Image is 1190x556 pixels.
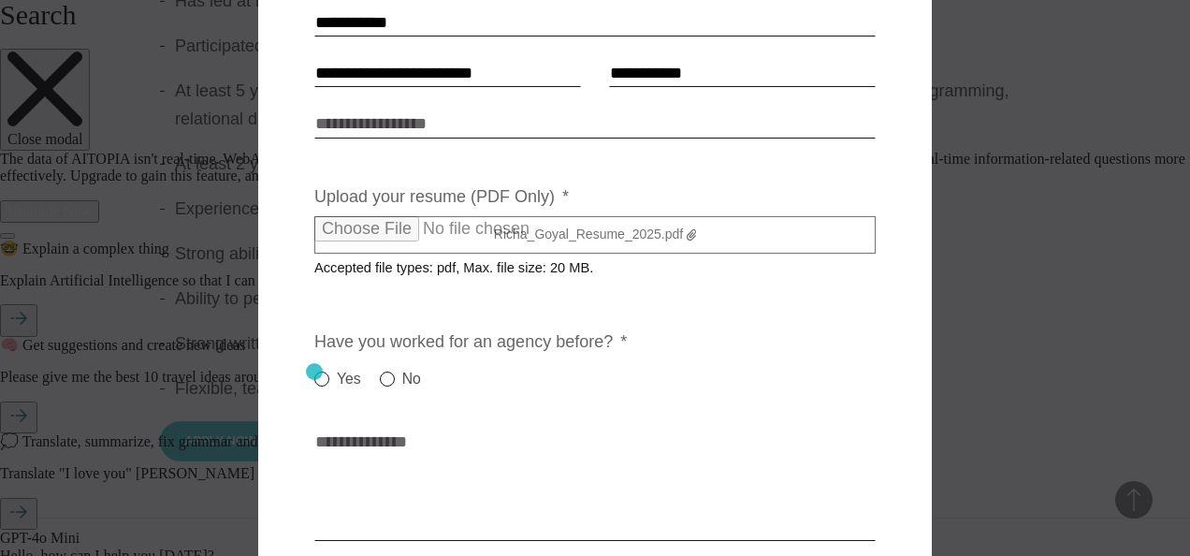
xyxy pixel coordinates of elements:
span: Accepted file types: pdf, Max. file size: 20 MB. [314,245,608,275]
label: Yes [314,368,361,390]
label: No [380,368,421,390]
label: Richa_Goyal_Resume_2025.pdf [314,216,876,254]
label: Upload your resume (PDF Only) [314,186,569,208]
label: Have you worked for an agency before? [314,331,627,353]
